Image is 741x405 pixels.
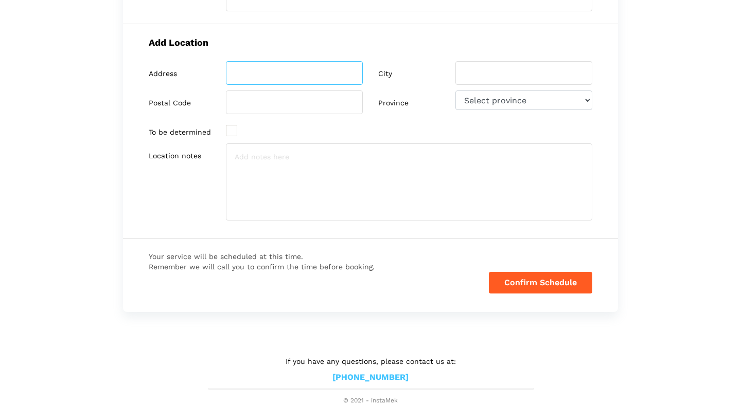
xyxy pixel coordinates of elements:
[149,128,211,137] label: To be determined
[378,99,409,107] label: Province
[149,69,177,78] label: Address
[489,272,592,293] button: Confirm Schedule
[149,251,375,272] span: Your service will be scheduled at this time. Remember we will call you to confirm the time before...
[208,356,533,367] p: If you have any questions, please contact us at:
[208,397,533,405] span: © 2021 - instaMek
[149,99,191,107] label: Postal Code
[149,37,592,48] h5: Add Location
[332,372,409,383] a: [PHONE_NUMBER]
[149,152,201,160] label: Location notes
[378,69,392,78] label: City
